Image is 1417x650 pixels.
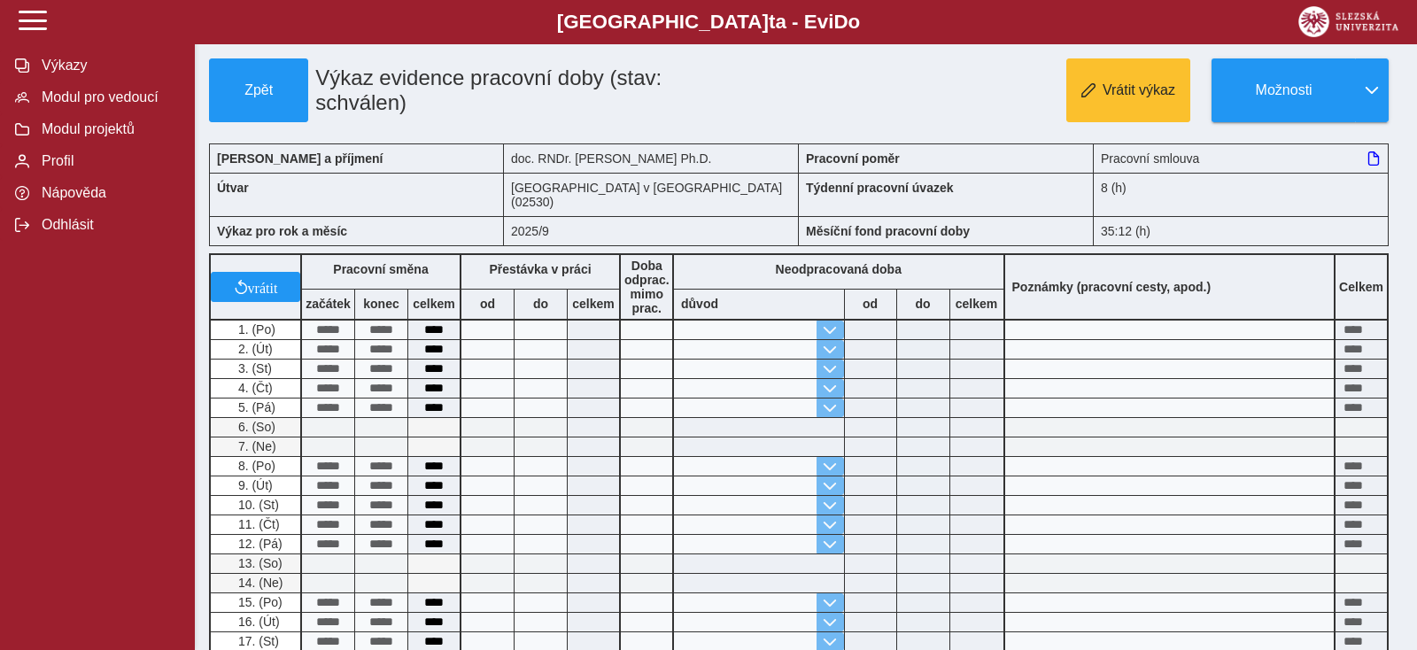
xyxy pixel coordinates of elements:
b: Týdenní pracovní úvazek [806,181,954,195]
b: [GEOGRAPHIC_DATA] a - Evi [53,11,1364,34]
b: Poznámky (pracovní cesty, apod.) [1005,280,1219,294]
b: do [515,297,567,311]
b: celkem [568,297,619,311]
span: 7. (Ne) [235,439,276,453]
span: vrátit [248,280,278,294]
span: 15. (Po) [235,595,283,609]
button: Možnosti [1212,58,1355,122]
b: Přestávka v práci [489,262,591,276]
span: 12. (Pá) [235,537,283,551]
span: 11. (Čt) [235,517,280,531]
b: Neodpracovaná doba [776,262,902,276]
span: 9. (Út) [235,478,273,492]
span: 3. (St) [235,361,272,375]
span: o [848,11,861,33]
div: doc. RNDr. [PERSON_NAME] Ph.D. [504,143,799,173]
b: Měsíční fond pracovní doby [806,224,970,238]
span: 14. (Ne) [235,576,283,590]
b: celkem [408,297,460,311]
button: vrátit [211,272,300,302]
b: od [461,297,514,311]
span: 17. (St) [235,634,279,648]
span: 5. (Pá) [235,400,275,414]
span: Vrátit výkaz [1103,82,1175,98]
span: t [769,11,775,33]
b: Výkaz pro rok a měsíc [217,224,347,238]
span: Modul pro vedoucí [36,89,180,105]
span: 10. (St) [235,498,279,512]
div: 2025/9 [504,216,799,246]
span: 4. (Čt) [235,381,273,395]
span: 16. (Út) [235,615,280,629]
button: Vrátit výkaz [1066,58,1190,122]
span: Odhlásit [36,217,180,233]
span: Profil [36,153,180,169]
button: Zpět [209,58,308,122]
b: Pracovní poměr [806,151,900,166]
img: logo_web_su.png [1298,6,1398,37]
span: 2. (Út) [235,342,273,356]
b: začátek [302,297,354,311]
b: Celkem [1339,280,1383,294]
div: [GEOGRAPHIC_DATA] v [GEOGRAPHIC_DATA] (02530) [504,173,799,216]
b: Doba odprac. mimo prac. [624,259,670,315]
span: 1. (Po) [235,322,275,337]
div: 8 (h) [1094,173,1389,216]
b: Útvar [217,181,249,195]
span: 13. (So) [235,556,283,570]
b: do [897,297,949,311]
span: D [833,11,848,33]
span: Výkazy [36,58,180,74]
span: 6. (So) [235,420,275,434]
div: 35:12 (h) [1094,216,1389,246]
span: Nápověda [36,185,180,201]
span: Modul projektů [36,121,180,137]
b: konec [355,297,407,311]
b: důvod [681,297,718,311]
div: Pracovní smlouva [1094,143,1389,173]
span: Možnosti [1227,82,1341,98]
h1: Výkaz evidence pracovní doby (stav: schválen) [308,58,706,122]
span: Zpět [217,82,300,98]
b: [PERSON_NAME] a příjmení [217,151,383,166]
b: od [845,297,896,311]
b: Pracovní směna [333,262,428,276]
span: 8. (Po) [235,459,275,473]
b: celkem [950,297,1003,311]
